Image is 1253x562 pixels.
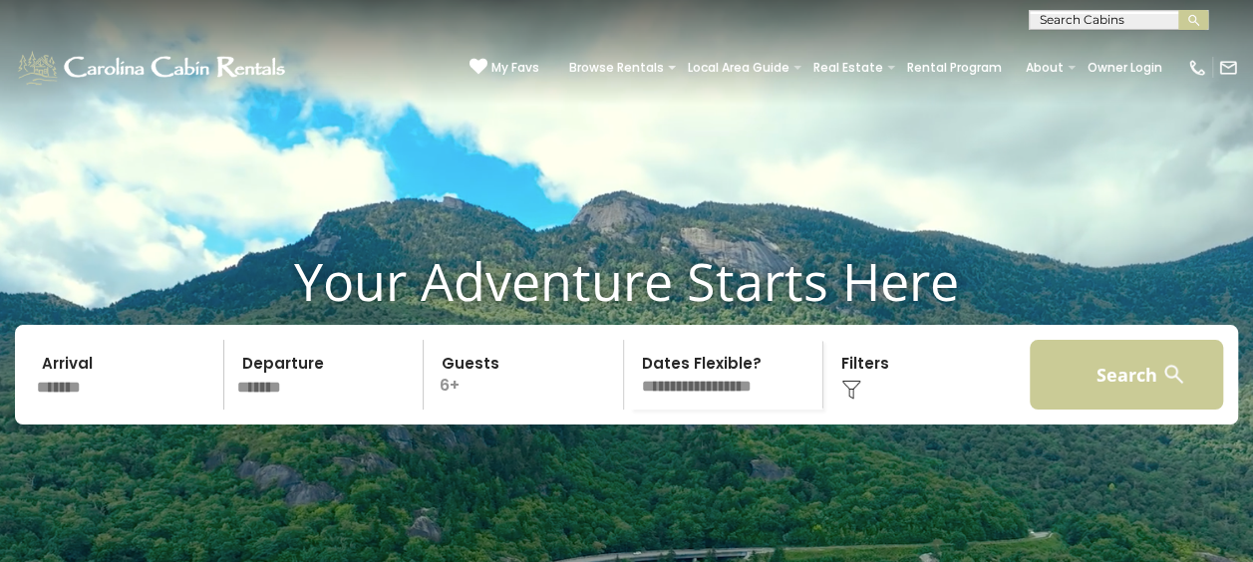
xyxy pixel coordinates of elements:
[841,380,861,400] img: filter--v1.png
[678,54,799,82] a: Local Area Guide
[491,59,539,77] span: My Favs
[1016,54,1074,82] a: About
[430,340,623,410] p: 6+
[1218,58,1238,78] img: mail-regular-white.png
[1078,54,1172,82] a: Owner Login
[470,58,539,78] a: My Favs
[15,48,291,88] img: White-1-1-2.png
[897,54,1012,82] a: Rental Program
[1187,58,1207,78] img: phone-regular-white.png
[1161,362,1186,387] img: search-regular-white.png
[1030,340,1224,410] button: Search
[559,54,674,82] a: Browse Rentals
[803,54,893,82] a: Real Estate
[15,250,1238,312] h1: Your Adventure Starts Here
